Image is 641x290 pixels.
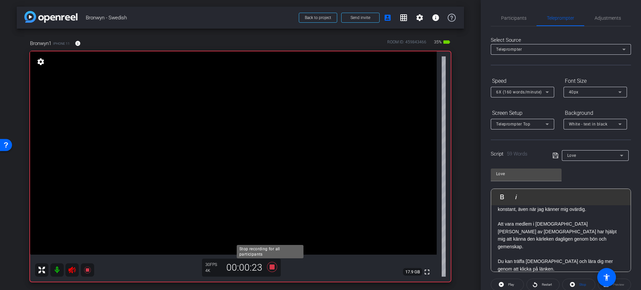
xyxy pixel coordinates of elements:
span: Teleprompter [547,16,574,20]
span: 40px [569,90,579,94]
span: Send invite [351,15,370,20]
mat-icon: account_box [384,14,392,22]
mat-icon: accessibility [603,273,611,281]
span: Participants [501,16,526,20]
button: Back to project [299,13,337,23]
p: Du kan träffa [DEMOGRAPHIC_DATA] och lära dig mer genom att klicka på länken. [498,258,624,273]
mat-icon: grid_on [400,14,408,22]
div: ROOM ID: 459843466 [387,39,426,49]
span: 6X (160 words/minute) [496,90,542,94]
div: 4K [205,268,222,273]
span: Restart [542,283,552,286]
span: Teleprompter Top [496,122,530,126]
mat-icon: info [75,40,81,46]
div: 00:00:23 [222,262,267,273]
span: White - text in black [569,122,608,126]
div: 30 [205,262,222,267]
img: app-logo [24,11,77,23]
span: 17.9 GB [403,268,422,276]
span: Bronwyn1 [30,40,51,47]
mat-icon: settings [36,58,45,66]
input: Title [496,170,556,178]
span: 35% [433,37,443,47]
span: Love [567,153,576,158]
span: Teleprompter [496,47,522,52]
span: Bronwyn - Swedish [86,11,295,24]
p: Att vara medlem i [DEMOGRAPHIC_DATA][PERSON_NAME] av [DEMOGRAPHIC_DATA] har hjälpt mig att känna ... [498,220,624,250]
span: 59 Words [507,151,527,157]
mat-icon: fullscreen [423,268,431,276]
span: Back to project [305,15,331,20]
mat-icon: settings [416,14,424,22]
button: Send invite [341,13,380,23]
div: Select Source [491,36,631,44]
span: Stop [579,283,586,286]
div: Script [491,150,543,158]
mat-icon: battery_std [443,38,451,46]
span: Adjustments [595,16,621,20]
span: iPhone 11 [53,41,70,46]
span: FPS [210,262,217,267]
span: Play [508,283,514,286]
div: Font Size [564,75,627,87]
p: Jag har lärt mig att [DEMOGRAPHIC_DATA] kärlek är konstant, även när jag känner mig ovärdig. [498,198,624,213]
mat-icon: info [432,14,440,22]
div: Background [564,107,627,119]
div: Speed [491,75,554,87]
div: Screen Setup [491,107,554,119]
div: Stop recording for all participants [237,245,303,258]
